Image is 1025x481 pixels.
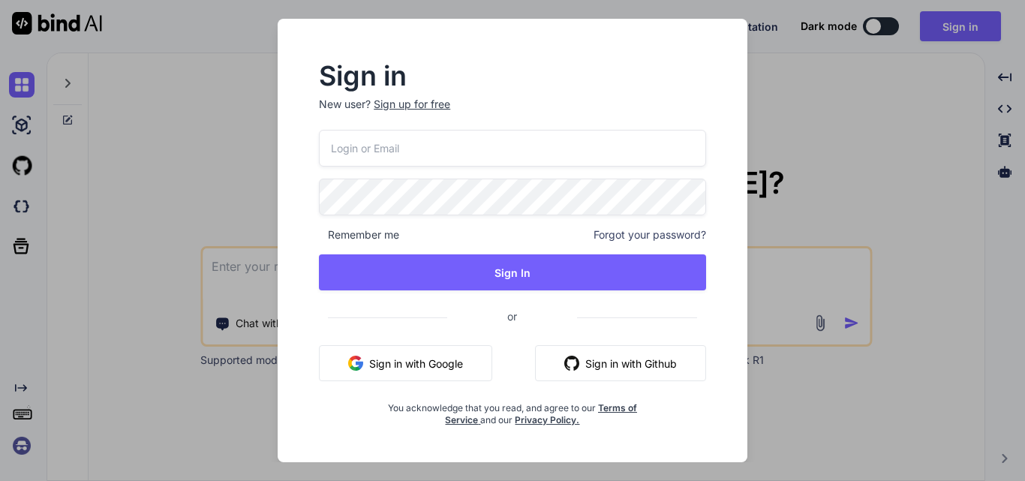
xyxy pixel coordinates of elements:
img: google [348,356,363,371]
img: github [564,356,579,371]
button: Sign in with Github [535,345,706,381]
div: You acknowledge that you read, and agree to our and our [383,393,642,426]
a: Privacy Policy. [515,414,579,425]
div: Sign up for free [374,97,450,112]
span: Remember me [319,227,399,242]
input: Login or Email [319,130,706,167]
span: or [447,298,577,335]
a: Terms of Service [445,402,637,425]
p: New user? [319,97,706,130]
button: Sign in with Google [319,345,492,381]
span: Forgot your password? [594,227,706,242]
button: Sign In [319,254,706,290]
h2: Sign in [319,64,706,88]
